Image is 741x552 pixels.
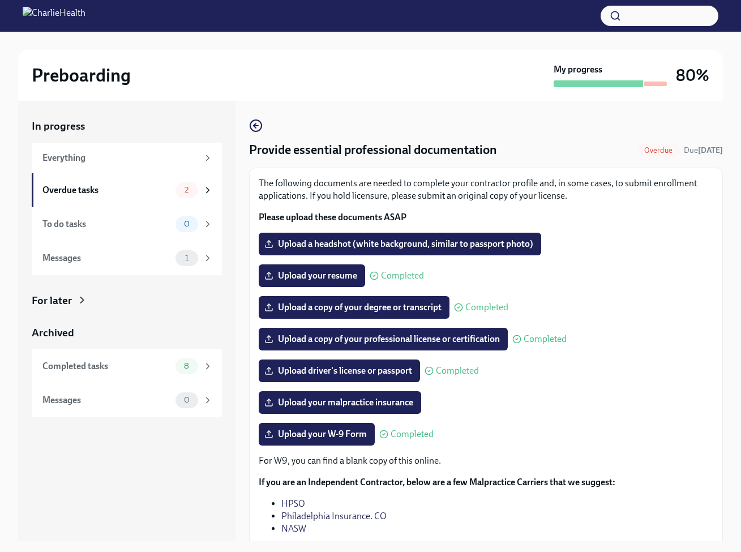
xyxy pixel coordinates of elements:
a: To do tasks0 [32,207,222,241]
a: Everything [32,143,222,173]
span: 2 [178,186,195,194]
span: Upload your resume [267,270,357,281]
a: NASW [281,523,306,534]
strong: If you are an Independent Contractor, below are a few Malpractice Carriers that we suggest: [259,477,615,487]
span: Completed [524,335,567,344]
label: Upload your W-9 Form [259,423,375,446]
strong: [DATE] [698,146,723,155]
h4: Provide essential professional documentation [249,142,497,159]
span: June 24th, 2025 08:00 [684,145,723,156]
span: Upload your malpractice insurance [267,397,413,408]
a: For later [32,293,222,308]
div: To do tasks [42,218,171,230]
span: Upload a headshot (white background, similar to passport photo) [267,238,533,250]
a: HPSO [281,498,305,509]
a: Completed tasks8 [32,349,222,383]
span: Upload a copy of your professional license or certification [267,333,500,345]
span: 1 [178,254,195,262]
span: Overdue [637,146,679,155]
span: 0 [177,396,196,404]
a: Philadelphia Insurance. CO [281,511,387,521]
h2: Preboarding [32,64,131,87]
label: Upload your resume [259,264,365,287]
span: Completed [391,430,434,439]
div: Messages [42,394,171,406]
label: Upload your malpractice insurance [259,391,421,414]
p: The following documents are needed to complete your contractor profile and, in some cases, to sub... [259,177,713,202]
div: Completed tasks [42,360,171,373]
p: For W9, you can find a blank copy of this online. [259,455,713,467]
span: Completed [436,366,479,375]
label: Upload a headshot (white background, similar to passport photo) [259,233,541,255]
a: Overdue tasks2 [32,173,222,207]
span: Completed [381,271,424,280]
span: Upload your W-9 Form [267,429,367,440]
span: 0 [177,220,196,228]
a: Messages1 [32,241,222,275]
span: Upload a copy of your degree or transcript [267,302,442,313]
strong: Please upload these documents ASAP [259,212,406,222]
div: Overdue tasks [42,184,171,196]
div: For later [32,293,72,308]
strong: My progress [554,63,602,76]
div: Everything [42,152,198,164]
a: In progress [32,119,222,134]
a: Archived [32,326,222,340]
label: Upload a copy of your degree or transcript [259,296,449,319]
a: Messages0 [32,383,222,417]
label: Upload a copy of your professional license or certification [259,328,508,350]
span: 8 [177,362,196,370]
h3: 80% [676,65,709,85]
span: Completed [465,303,508,312]
span: Due [684,146,723,155]
span: Upload driver's license or passport [267,365,412,376]
div: Messages [42,252,171,264]
label: Upload driver's license or passport [259,360,420,382]
img: CharlieHealth [23,7,85,25]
